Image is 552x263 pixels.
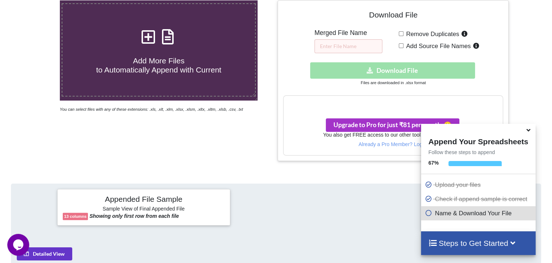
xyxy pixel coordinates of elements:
iframe: chat widget [7,234,31,256]
span: Add More Files to Automatically Append with Current [96,56,221,74]
input: Enter File Name [314,39,382,53]
span: Remove Duplicates [404,31,459,38]
b: Showing only first row from each file [89,213,179,219]
button: Upgrade to Pro for just ₹81 per monthsmile [326,118,459,132]
h5: Merged File Name [314,29,382,37]
a: Split Spreadsheets [421,132,464,138]
h4: Steps to Get Started [428,239,528,248]
button: Detailed View [17,247,72,260]
b: 67 % [428,160,439,166]
small: Files are downloaded in .xlsx format [361,81,426,85]
span: Add Source File Names [404,43,471,50]
p: Follow these steps to append [421,149,535,156]
p: Check if append sample is correct [425,195,533,204]
p: Upload your files [425,180,533,189]
i: You can select files with any of these extensions: .xls, .xlt, .xlm, .xlsx, .xlsm, .xltx, .xltm, ... [60,107,243,111]
h4: Download File [283,6,503,27]
h4: Appended File Sample [63,195,225,205]
span: smile [441,121,452,129]
p: Name & Download Your File [425,209,533,218]
p: Already a Pro Member? Log In [283,141,503,148]
h4: Append Your Spreadsheets [421,135,535,146]
b: 13 columns [64,214,87,219]
h6: You also get FREE access to our other tool [283,132,503,138]
h6: Sample View of Final Appended File [63,206,225,213]
span: Upgrade to Pro for just ₹81 per month [333,121,452,129]
h3: Your files are more than 1 MB [283,99,503,107]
